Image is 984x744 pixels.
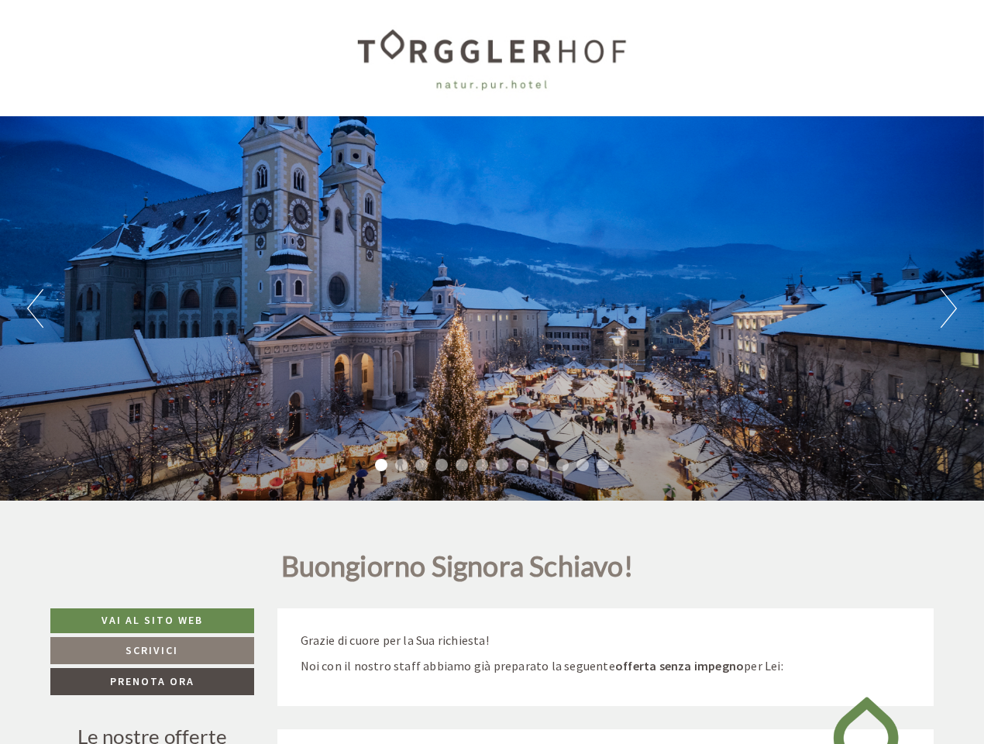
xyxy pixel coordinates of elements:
button: Next [941,289,957,328]
a: Scrivici [50,637,254,664]
a: Vai al sito web [50,608,254,633]
a: Prenota ora [50,668,254,695]
button: Previous [27,289,43,328]
h1: Buongiorno Signora Schiavo! [281,551,633,590]
p: Grazie di cuore per la Sua richiesta! [301,632,911,649]
strong: offerta senza impegno [615,658,744,673]
p: Noi con il nostro staff abbiamo già preparato la seguente per Lei: [301,657,911,675]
